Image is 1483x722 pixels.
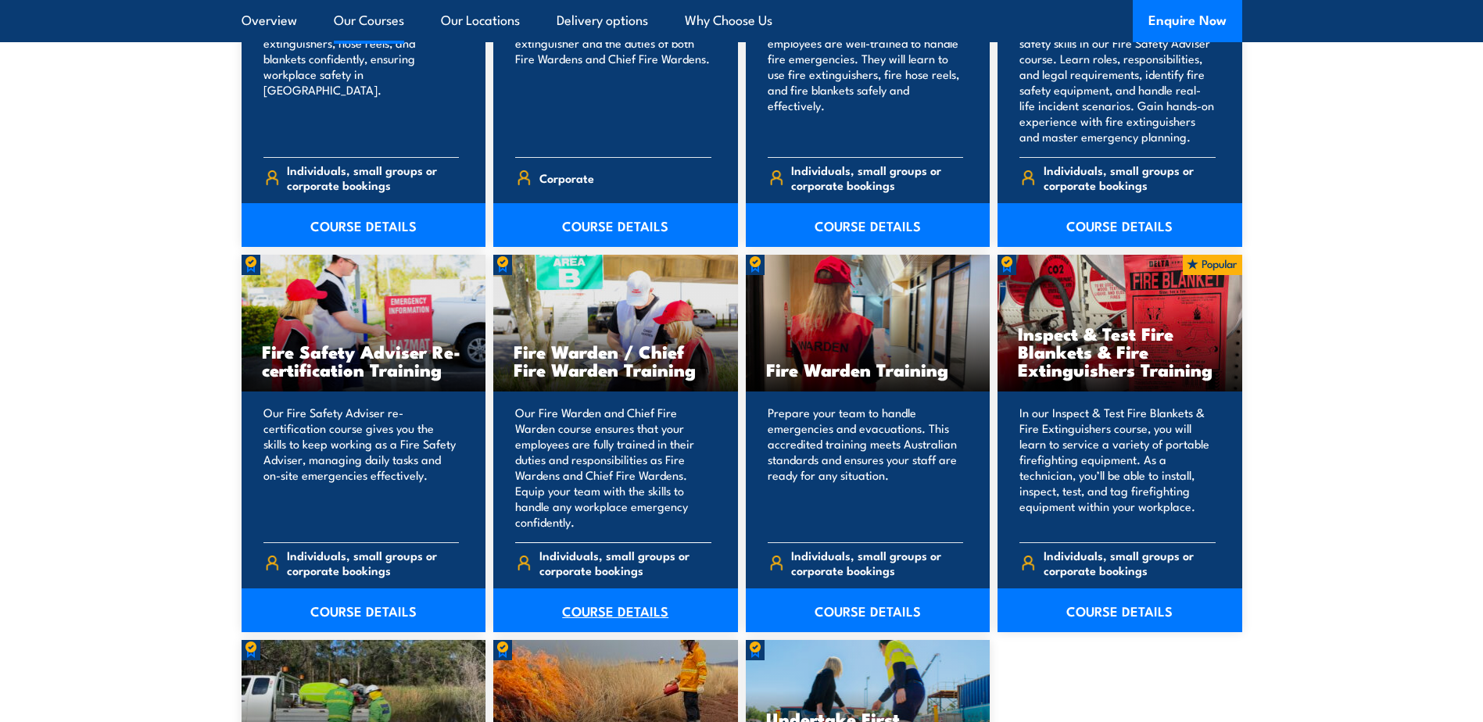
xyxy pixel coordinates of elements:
p: Our Fire Warden and Chief Fire Warden course ensures that your employees are fully trained in the... [515,405,711,530]
a: COURSE DETAILS [493,203,738,247]
p: Prepare your team to handle emergencies and evacuations. This accredited training meets Australia... [768,405,964,530]
p: Our Fire Combo Awareness Day includes training on how to use a fire extinguisher and the duties o... [515,4,711,145]
span: Individuals, small groups or corporate bookings [1044,163,1216,192]
a: COURSE DETAILS [746,588,990,632]
a: COURSE DETAILS [242,588,486,632]
a: COURSE DETAILS [998,203,1242,247]
p: Equip your team in [GEOGRAPHIC_DATA] with key fire safety skills in our Fire Safety Adviser cours... [1019,4,1216,145]
p: Our Fire Extinguisher and Fire Warden course will ensure your employees are well-trained to handl... [768,4,964,145]
h3: Fire Warden / Chief Fire Warden Training [514,342,718,378]
h3: Fire Safety Adviser Re-certification Training [262,342,466,378]
span: Individuals, small groups or corporate bookings [791,163,963,192]
p: Train your team in essential fire safety. Learn to use fire extinguishers, hose reels, and blanke... [263,4,460,145]
a: COURSE DETAILS [998,588,1242,632]
span: Individuals, small groups or corporate bookings [791,548,963,577]
span: Individuals, small groups or corporate bookings [287,548,459,577]
h3: Fire Warden Training [766,360,970,378]
a: COURSE DETAILS [746,203,990,247]
a: COURSE DETAILS [242,203,486,247]
span: Corporate [539,166,594,190]
span: Individuals, small groups or corporate bookings [287,163,459,192]
a: COURSE DETAILS [493,588,738,632]
span: Individuals, small groups or corporate bookings [539,548,711,577]
span: Individuals, small groups or corporate bookings [1044,548,1216,577]
p: In our Inspect & Test Fire Blankets & Fire Extinguishers course, you will learn to service a vari... [1019,405,1216,530]
h3: Inspect & Test Fire Blankets & Fire Extinguishers Training [1018,324,1222,378]
p: Our Fire Safety Adviser re-certification course gives you the skills to keep working as a Fire Sa... [263,405,460,530]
